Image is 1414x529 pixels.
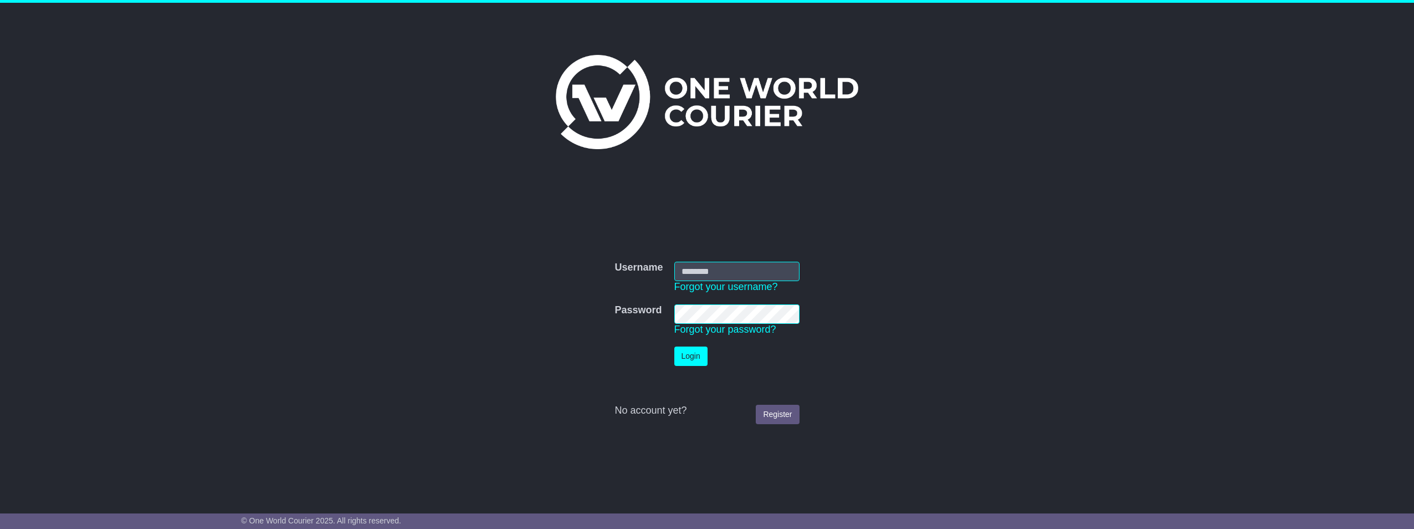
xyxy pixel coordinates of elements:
[614,405,799,417] div: No account yet?
[614,262,663,274] label: Username
[674,324,776,335] a: Forgot your password?
[614,304,662,317] label: Password
[556,55,858,149] img: One World
[241,516,401,525] span: © One World Courier 2025. All rights reserved.
[756,405,799,424] a: Register
[674,347,708,366] button: Login
[674,281,778,292] a: Forgot your username?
